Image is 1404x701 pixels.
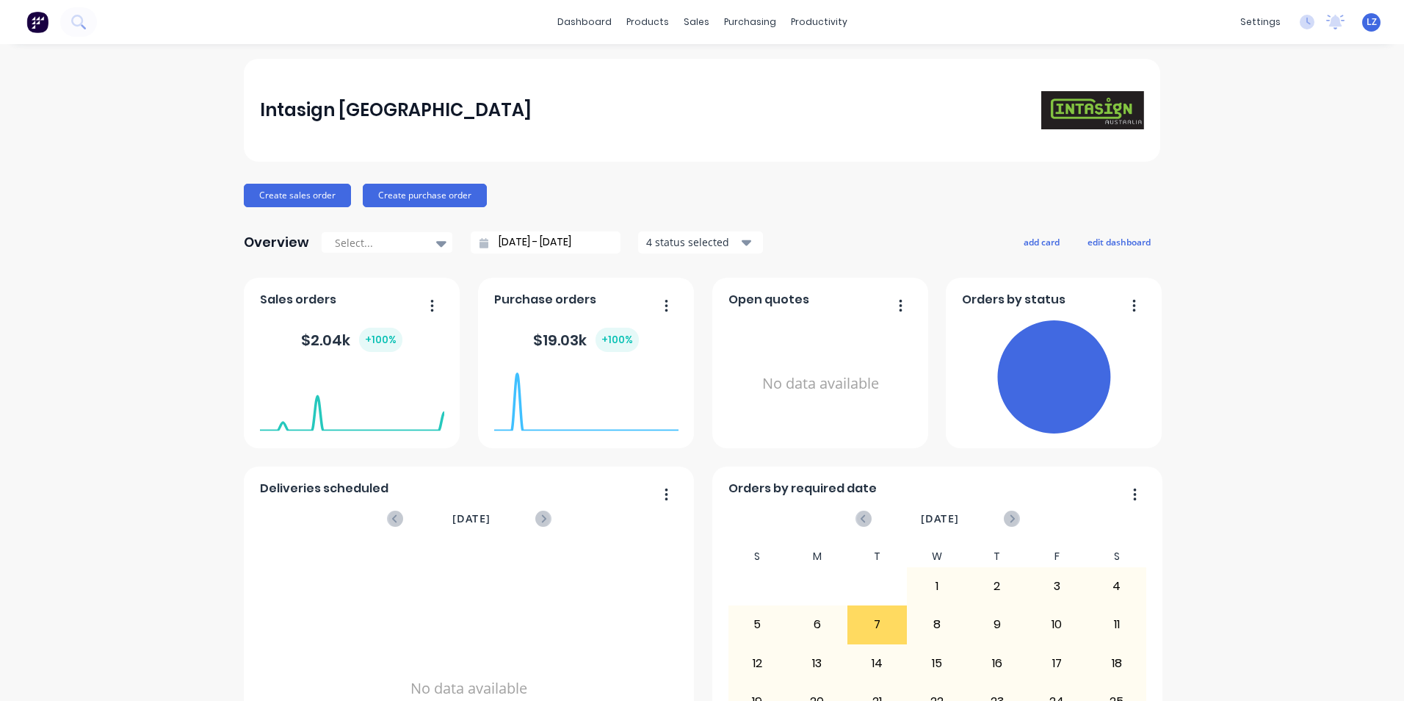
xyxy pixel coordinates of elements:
[359,328,402,352] div: + 100 %
[1014,232,1069,251] button: add card
[967,546,1027,567] div: T
[788,606,847,643] div: 6
[452,511,491,527] span: [DATE]
[1078,232,1160,251] button: edit dashboard
[728,480,877,497] span: Orders by required date
[1087,546,1147,567] div: S
[533,328,639,352] div: $ 19.03k
[1027,645,1086,682] div: 17
[908,645,966,682] div: 15
[244,184,351,207] button: Create sales order
[717,11,784,33] div: purchasing
[728,546,788,567] div: S
[646,234,739,250] div: 4 status selected
[848,645,907,682] div: 14
[788,645,847,682] div: 13
[26,11,48,33] img: Factory
[1088,645,1146,682] div: 18
[728,645,787,682] div: 12
[728,291,809,309] span: Open quotes
[494,291,596,309] span: Purchase orders
[968,568,1027,605] div: 2
[728,314,913,453] div: No data available
[550,11,619,33] a: dashboard
[784,11,855,33] div: productivity
[1088,606,1146,643] div: 11
[847,546,908,567] div: T
[260,480,388,497] span: Deliveries scheduled
[1027,606,1086,643] div: 10
[962,291,1065,309] span: Orders by status
[596,328,639,352] div: + 100 %
[728,606,787,643] div: 5
[260,291,336,309] span: Sales orders
[848,606,907,643] div: 7
[619,11,676,33] div: products
[363,184,487,207] button: Create purchase order
[921,511,959,527] span: [DATE]
[1233,11,1288,33] div: settings
[787,546,847,567] div: M
[260,96,532,125] div: Intasign [GEOGRAPHIC_DATA]
[1088,568,1146,605] div: 4
[1027,546,1087,567] div: F
[908,606,966,643] div: 8
[1027,568,1086,605] div: 3
[907,546,967,567] div: W
[301,328,402,352] div: $ 2.04k
[638,231,763,254] button: 4 status selected
[676,11,717,33] div: sales
[244,228,309,257] div: Overview
[1041,91,1144,130] img: Intasign Australia
[1367,15,1377,29] span: LZ
[968,606,1027,643] div: 9
[908,568,966,605] div: 1
[968,645,1027,682] div: 16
